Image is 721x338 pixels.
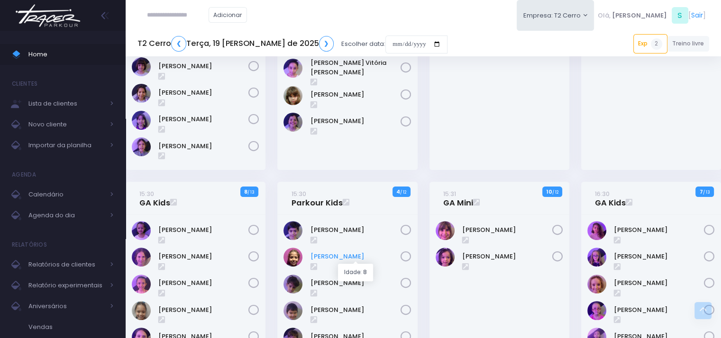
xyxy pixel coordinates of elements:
[132,275,151,294] img: Leticia Campos
[12,235,47,254] h4: Relatórios
[132,84,151,103] img: Marina Árju Aragão Abreu
[443,189,473,208] a: 15:31GA Mini
[158,88,248,98] a: [PERSON_NAME]
[691,10,703,20] a: Sair
[28,258,104,271] span: Relatórios de clientes
[546,188,552,196] strong: 10
[283,59,302,78] img: Maria Vitória Silva Moura
[28,188,104,201] span: Calendário
[595,189,626,208] a: 16:30GA Kids
[462,252,552,261] a: [PERSON_NAME]
[132,57,151,76] img: Mariana Abramo
[171,36,186,52] a: ❮
[667,36,710,52] a: Treino livre
[28,48,114,61] span: Home
[614,278,704,288] a: [PERSON_NAME]
[598,11,611,20] span: Olá,
[310,278,401,288] a: [PERSON_NAME]
[594,5,709,26] div: [ ]
[310,225,401,235] a: [PERSON_NAME]
[139,189,170,208] a: 15:30GA Kids
[28,118,104,131] span: Novo cliente
[158,305,248,315] a: [PERSON_NAME]
[283,221,302,240] img: Guilherme Minghetti
[651,38,662,50] span: 2
[132,301,151,320] img: Rafaela Sales
[310,58,401,77] a: [PERSON_NAME] Vitória [PERSON_NAME]
[703,189,710,195] small: / 13
[595,189,610,198] small: 16:30
[633,34,667,53] a: Exp2
[283,301,302,320] img: Mikael Arina Scudeller
[587,275,606,294] img: Helena Zotareli de Araujo
[587,221,606,240] img: Dora Moreira Russo
[612,11,667,20] span: [PERSON_NAME]
[614,225,704,235] a: [PERSON_NAME]
[614,305,704,315] a: [PERSON_NAME]
[319,36,334,52] a: ❯
[28,279,104,292] span: Relatório experimentais
[137,33,447,55] div: Escolher data:
[396,188,400,196] strong: 4
[310,116,401,126] a: [PERSON_NAME]
[132,221,151,240] img: Emma Líbano
[158,115,248,124] a: [PERSON_NAME]
[462,225,552,235] a: [PERSON_NAME]
[283,248,302,267] img: Julia Gomes
[587,301,606,320] img: Isabella Arouca
[28,321,114,333] span: Vendas
[283,275,302,294] img: Miguel Minghetti
[12,74,37,93] h4: Clientes
[283,113,302,132] img: Sofia John
[436,248,455,267] img: Olívia Martins Gomes
[132,248,151,267] img: Julia Consentino Mantesso
[132,111,151,130] img: Nina Elias
[400,189,406,195] small: / 12
[158,142,248,151] a: [PERSON_NAME]
[700,188,703,196] strong: 7
[158,225,248,235] a: [PERSON_NAME]
[137,36,334,52] h5: T2 Cerro Terça, 19 [PERSON_NAME] de 2025
[28,209,104,222] span: Agenda do dia
[132,137,151,156] img: Olivia Chiesa
[28,139,104,151] span: Importar da planilha
[28,98,104,110] span: Lista de clientes
[292,189,306,198] small: 15:30
[436,221,455,240] img: Manuela Cardoso
[614,252,704,261] a: [PERSON_NAME]
[247,189,255,195] small: / 13
[244,188,247,196] strong: 8
[158,62,248,71] a: [PERSON_NAME]
[310,252,401,261] a: [PERSON_NAME]
[158,278,248,288] a: [PERSON_NAME]
[338,264,373,281] div: Idade: 8
[292,189,343,208] a: 15:30Parkour Kids
[28,300,104,312] span: Aniversários
[310,90,401,99] a: [PERSON_NAME]
[587,248,606,267] img: Gabriela Arouca
[283,86,302,105] img: Nina Carletto Barbosa
[443,189,456,198] small: 15:31
[158,252,248,261] a: [PERSON_NAME]
[672,7,688,24] span: S
[12,165,36,184] h4: Agenda
[552,189,558,195] small: / 12
[310,305,401,315] a: [PERSON_NAME]
[209,7,247,23] a: Adicionar
[139,189,154,198] small: 15:30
